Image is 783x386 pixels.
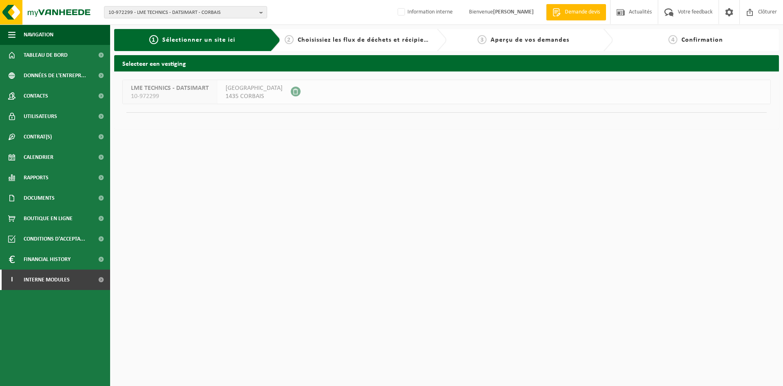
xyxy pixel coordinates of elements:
[298,37,434,43] span: Choisissiez les flux de déchets et récipients
[24,270,70,290] span: Interne modules
[478,35,487,44] span: 3
[24,106,57,127] span: Utilisateurs
[24,127,52,147] span: Contrat(s)
[24,86,48,106] span: Contacts
[563,8,602,16] span: Demande devis
[226,92,283,100] span: 1435 CORBAIS
[396,6,453,18] label: Information interne
[24,167,49,188] span: Rapports
[149,35,158,44] span: 1
[681,37,723,43] span: Confirmation
[131,92,209,100] span: 10-972299
[108,7,256,19] span: 10-972299 - LME TECHNICS - DATSIMART - CORBAIS
[24,188,55,208] span: Documents
[24,229,85,249] span: Conditions d'accepta...
[24,45,68,65] span: Tableau de bord
[104,6,267,18] button: 10-972299 - LME TECHNICS - DATSIMART - CORBAIS
[226,84,283,92] span: [GEOGRAPHIC_DATA]
[546,4,606,20] a: Demande devis
[24,65,86,86] span: Données de l'entrepr...
[24,25,53,45] span: Navigation
[24,208,73,229] span: Boutique en ligne
[24,147,53,167] span: Calendrier
[131,84,209,92] span: LME TECHNICS - DATSIMART
[8,270,15,290] span: I
[493,9,534,15] strong: [PERSON_NAME]
[114,55,779,71] h2: Selecteer een vestiging
[285,35,294,44] span: 2
[24,249,71,270] span: Financial History
[491,37,569,43] span: Aperçu de vos demandes
[668,35,677,44] span: 4
[162,37,235,43] span: Sélectionner un site ici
